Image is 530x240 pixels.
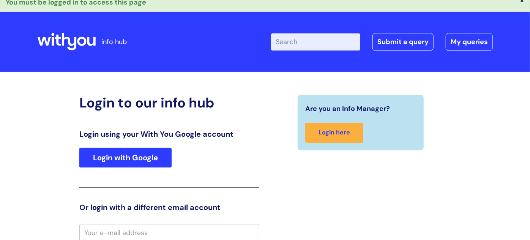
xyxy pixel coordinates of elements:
a: Submit a query [372,33,434,51]
input: Search [271,33,360,50]
a: Login here [305,123,363,143]
h3: Login using your With You Google account [79,129,259,139]
p: info hub [101,36,127,48]
h2: Login to our info hub [79,95,259,111]
span: Are you an Info Manager? [305,103,390,115]
a: My queries [446,33,493,51]
a: Login with Google [79,148,172,167]
h3: Or login with a different email account [79,203,259,212]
